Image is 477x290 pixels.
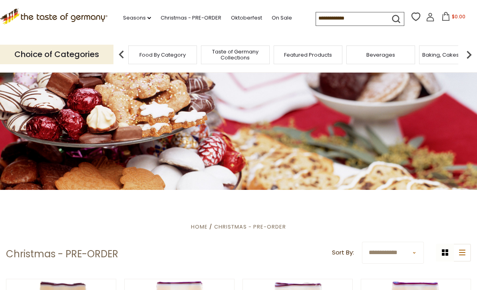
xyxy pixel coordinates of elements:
a: On Sale [272,14,292,22]
img: next arrow [461,47,477,63]
h1: Christmas - PRE-ORDER [6,248,118,260]
a: Taste of Germany Collections [203,49,267,61]
span: $0.00 [452,13,465,20]
img: previous arrow [113,47,129,63]
a: Seasons [123,14,151,22]
a: Christmas - PRE-ORDER [161,14,221,22]
a: Featured Products [284,52,332,58]
label: Sort By: [332,248,354,258]
a: Christmas - PRE-ORDER [214,223,286,231]
a: Home [191,223,208,231]
a: Beverages [366,52,395,58]
a: Oktoberfest [231,14,262,22]
button: $0.00 [436,12,470,24]
a: Food By Category [139,52,186,58]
